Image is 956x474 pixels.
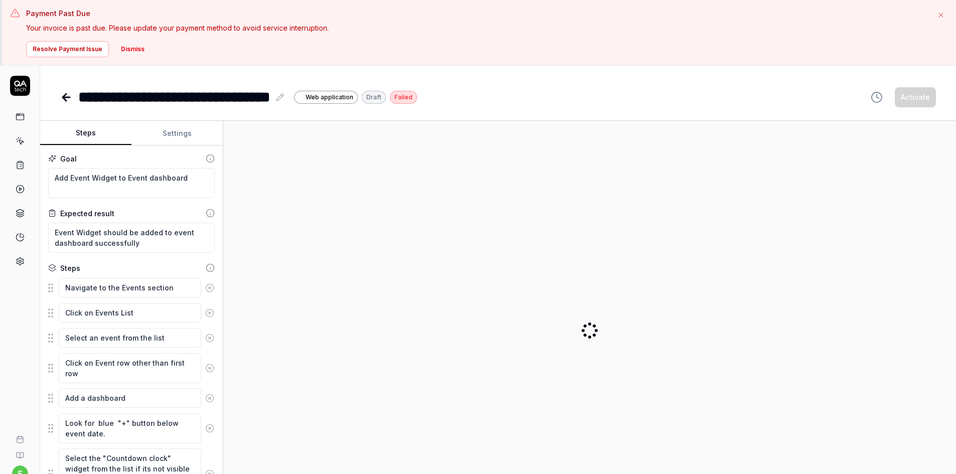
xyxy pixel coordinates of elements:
span: Web application [306,93,353,102]
div: Suggestions [48,413,215,444]
a: Documentation [4,443,36,459]
button: Dismiss [115,41,151,57]
div: Steps [60,263,80,273]
div: Suggestions [48,302,215,324]
button: Remove step [201,328,218,348]
button: Steps [40,121,131,145]
h3: Payment Past Due [26,8,928,19]
div: Suggestions [48,277,215,298]
p: Your invoice is past due. Please update your payment method to avoid service interruption. [26,23,928,33]
div: Draft [362,91,386,104]
div: Suggestions [48,353,215,384]
button: View version history [865,87,889,107]
button: Remove step [201,278,218,298]
button: Remove step [201,418,218,438]
button: Resolve Payment Issue [26,41,109,57]
div: Failed [390,91,417,104]
button: Activate [895,87,936,107]
a: Web application [294,90,358,104]
a: Book a call with us [4,427,36,443]
div: Suggestions [48,388,215,409]
button: Remove step [201,358,218,378]
div: Suggestions [48,328,215,349]
div: Expected result [60,208,114,219]
div: Goal [60,153,77,164]
button: Remove step [201,303,218,323]
button: Remove step [201,388,218,408]
button: Settings [131,121,223,145]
